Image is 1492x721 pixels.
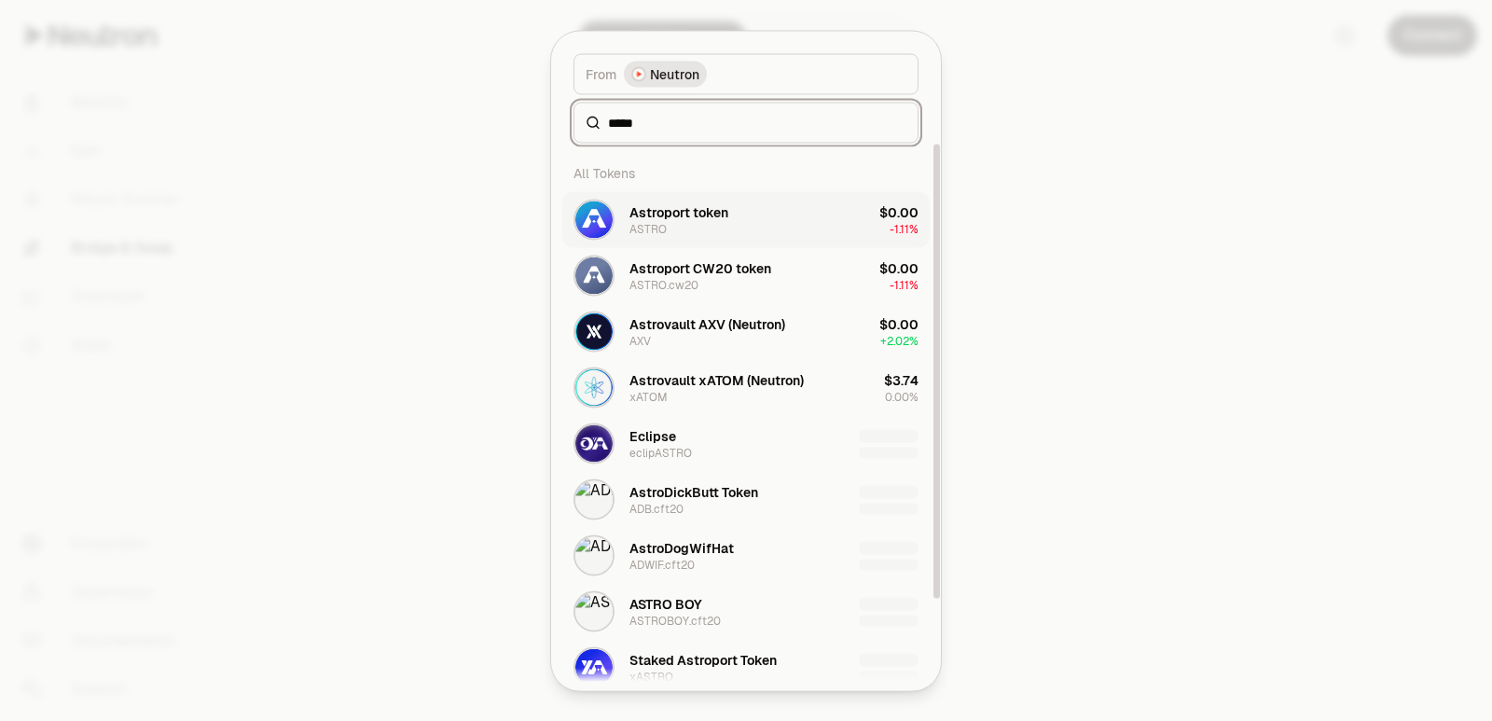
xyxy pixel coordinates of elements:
[562,359,930,415] button: xATOM LogoAstrovault xATOM (Neutron)xATOM$3.740.00%
[562,527,930,583] button: ADWIF.cft20 LogoAstroDogWifHatADWIF.cft20
[575,424,613,462] img: eclipASTRO Logo
[879,314,919,333] div: $0.00
[629,370,804,389] div: Astrovault xATOM (Neutron)
[629,202,728,221] div: Astroport token
[650,64,699,83] span: Neutron
[575,648,613,686] img: xASTRO Logo
[575,536,613,574] img: ADWIF.cft20 Logo
[629,501,684,516] div: ADB.cft20
[575,368,613,406] img: xATOM Logo
[562,471,930,527] button: ADB.cft20 LogoAstroDickButt TokenADB.cft20
[629,613,721,628] div: ASTROBOY.cft20
[562,191,930,247] button: ASTRO LogoAstroport tokenASTRO$0.00-1.11%
[633,68,644,79] img: Neutron Logo
[884,370,919,389] div: $3.74
[629,389,668,404] div: xATOM
[629,277,698,292] div: ASTRO.cw20
[629,594,702,613] div: ASTRO BOY
[562,639,930,695] button: xASTRO LogoStaked Astroport TokenxASTRO
[562,415,930,471] button: eclipASTRO LogoEclipseeclipASTRO
[586,64,616,83] span: From
[629,221,667,236] div: ASTRO
[879,202,919,221] div: $0.00
[629,333,651,348] div: AXV
[573,53,919,94] button: FromNeutron LogoNeutron
[629,314,785,333] div: Astrovault AXV (Neutron)
[562,303,930,359] button: AXV LogoAstrovault AXV (Neutron)AXV$0.00+2.02%
[629,426,676,445] div: Eclipse
[890,221,919,236] span: -1.11%
[629,482,758,501] div: AstroDickButt Token
[890,277,919,292] span: -1.11%
[880,333,919,348] span: + 2.02%
[575,257,613,294] img: ASTRO.cw20 Logo
[629,445,692,460] div: eclipASTRO
[629,650,777,669] div: Staked Astroport Token
[575,201,613,238] img: ASTRO Logo
[575,592,613,630] img: ASTROBOY.cft20 Logo
[562,583,930,639] button: ASTROBOY.cft20 LogoASTRO BOYASTROBOY.cft20
[575,480,613,518] img: ADB.cft20 Logo
[562,247,930,303] button: ASTRO.cw20 LogoAstroport CW20 tokenASTRO.cw20$0.00-1.11%
[879,258,919,277] div: $0.00
[575,312,613,350] img: AXV Logo
[629,669,673,684] div: xASTRO
[629,538,734,557] div: AstroDogWifHat
[562,154,930,191] div: All Tokens
[629,557,695,572] div: ADWIF.cft20
[885,389,919,404] span: 0.00%
[629,258,771,277] div: Astroport CW20 token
